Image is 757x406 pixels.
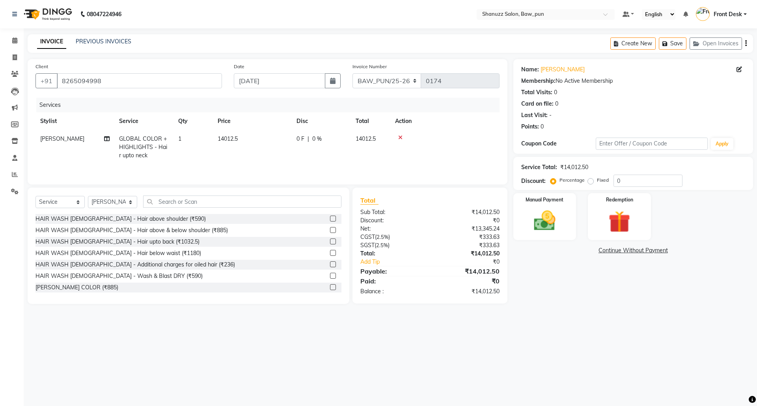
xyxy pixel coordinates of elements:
[549,111,552,119] div: -
[35,73,58,88] button: +91
[35,226,228,235] div: HAIR WASH [DEMOGRAPHIC_DATA] - Hair above & below shoulder (₹885)
[354,216,430,225] div: Discount:
[178,135,181,142] span: 1
[527,208,563,233] img: _cash.svg
[521,177,546,185] div: Discount:
[354,287,430,296] div: Balance :
[606,196,633,203] label: Redemption
[597,177,609,184] label: Fixed
[35,238,200,246] div: HAIR WASH [DEMOGRAPHIC_DATA] - Hair upto back (₹1032.5)
[20,3,74,25] img: logo
[430,276,505,286] div: ₹0
[442,258,505,266] div: ₹0
[430,216,505,225] div: ₹0
[555,100,558,108] div: 0
[114,112,173,130] th: Service
[390,112,500,130] th: Action
[521,77,745,85] div: No Active Membership
[430,287,505,296] div: ₹14,012.50
[360,233,375,240] span: CGST
[541,65,585,74] a: [PERSON_NAME]
[521,65,539,74] div: Name:
[356,135,376,142] span: 14012.5
[521,111,548,119] div: Last Visit:
[354,233,430,241] div: ( )
[521,163,557,171] div: Service Total:
[354,225,430,233] div: Net:
[40,135,84,142] span: [PERSON_NAME]
[35,63,48,70] label: Client
[35,215,206,223] div: HAIR WASH [DEMOGRAPHIC_DATA] - Hair above shoulder (₹590)
[36,98,505,112] div: Services
[515,246,751,255] a: Continue Without Payment
[690,37,742,50] button: Open Invoices
[35,272,203,280] div: HAIR WASH [DEMOGRAPHIC_DATA] - Wash & Blast DRY (₹590)
[234,63,244,70] label: Date
[714,10,742,19] span: Front Desk
[596,138,708,150] input: Enter Offer / Coupon Code
[143,196,341,208] input: Search or Scan
[521,77,556,85] div: Membership:
[35,112,114,130] th: Stylist
[360,242,375,249] span: SGST
[430,233,505,241] div: ₹333.63
[559,177,585,184] label: Percentage
[292,112,351,130] th: Disc
[312,135,322,143] span: 0 %
[352,63,387,70] label: Invoice Number
[430,241,505,250] div: ₹333.63
[560,163,588,171] div: ₹14,012.50
[296,135,304,143] span: 0 F
[430,250,505,258] div: ₹14,012.50
[430,225,505,233] div: ₹13,345.24
[659,37,686,50] button: Save
[87,3,121,25] b: 08047224946
[602,208,637,235] img: _gift.svg
[360,196,378,205] span: Total
[696,7,710,21] img: Front Desk
[354,241,430,250] div: ( )
[354,208,430,216] div: Sub Total:
[354,250,430,258] div: Total:
[521,140,596,148] div: Coupon Code
[430,266,505,276] div: ₹14,012.50
[35,283,118,292] div: [PERSON_NAME] COLOR (₹885)
[76,38,131,45] a: PREVIOUS INVOICES
[218,135,238,142] span: 14012.5
[521,88,552,97] div: Total Visits:
[37,35,66,49] a: INVOICE
[119,135,167,159] span: GLOBAL COLOR + HIGHLIGHTS - Hair upto neck
[354,266,430,276] div: Payable:
[57,73,222,88] input: Search by Name/Mobile/Email/Code
[526,196,563,203] label: Manual Payment
[213,112,292,130] th: Price
[35,261,235,269] div: HAIR WASH [DEMOGRAPHIC_DATA] - Additional charges for oiled hair (₹236)
[376,242,388,248] span: 2.5%
[521,123,539,131] div: Points:
[430,208,505,216] div: ₹14,012.50
[554,88,557,97] div: 0
[173,112,213,130] th: Qty
[521,100,554,108] div: Card on file:
[541,123,544,131] div: 0
[351,112,390,130] th: Total
[610,37,656,50] button: Create New
[35,249,201,257] div: HAIR WASH [DEMOGRAPHIC_DATA] - Hair below waist (₹1180)
[308,135,309,143] span: |
[711,138,733,150] button: Apply
[354,258,442,266] a: Add Tip
[354,276,430,286] div: Paid:
[377,234,388,240] span: 2.5%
